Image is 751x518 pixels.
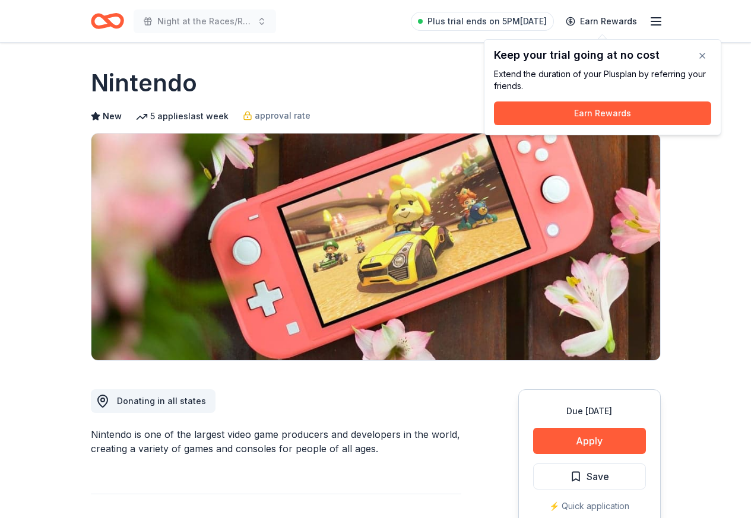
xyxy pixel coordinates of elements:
div: Extend the duration of your Plus plan by referring your friends. [494,68,711,92]
span: Plus trial ends on 5PM[DATE] [427,14,547,28]
span: Donating in all states [117,396,206,406]
img: Image for Nintendo [91,134,660,360]
span: New [103,109,122,123]
span: Save [587,469,609,484]
a: approval rate [243,109,310,123]
button: Apply [533,428,646,454]
a: Home [91,7,124,35]
button: Night at the Races/Reverse Raffle [134,9,276,33]
a: Plus trial ends on 5PM[DATE] [411,12,554,31]
button: Earn Rewards [494,101,711,125]
h1: Nintendo [91,66,197,100]
div: Due [DATE] [533,404,646,418]
div: 5 applies last week [136,109,229,123]
div: ⚡️ Quick application [533,499,646,513]
span: approval rate [255,109,310,123]
button: Save [533,463,646,490]
a: Earn Rewards [559,11,644,32]
div: Keep your trial going at no cost [494,49,711,61]
span: Night at the Races/Reverse Raffle [157,14,252,28]
div: Nintendo is one of the largest video game producers and developers in the world, creating a varie... [91,427,461,456]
